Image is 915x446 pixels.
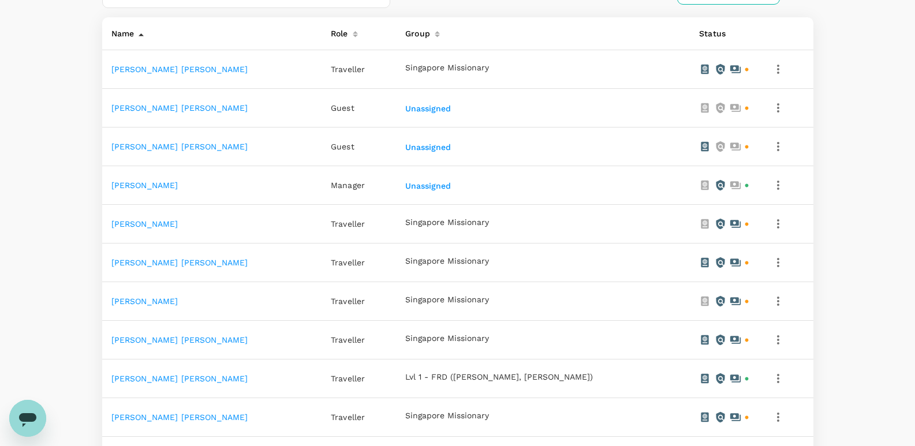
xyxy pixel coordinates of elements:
[111,297,178,306] a: [PERSON_NAME]
[331,413,365,422] span: Traveller
[111,142,248,151] a: [PERSON_NAME] [PERSON_NAME]
[690,17,759,50] th: Status
[405,373,593,382] button: Lvl 1 - FRD ([PERSON_NAME], [PERSON_NAME])
[331,65,365,74] span: Traveller
[405,411,489,421] button: Singapore Missionary
[111,335,248,344] a: [PERSON_NAME] [PERSON_NAME]
[111,374,248,383] a: [PERSON_NAME] [PERSON_NAME]
[111,103,248,113] a: [PERSON_NAME] [PERSON_NAME]
[405,182,453,191] button: Unassigned
[111,258,248,267] a: [PERSON_NAME] [PERSON_NAME]
[405,257,489,266] button: Singapore Missionary
[326,22,348,40] div: Role
[405,63,489,73] button: Singapore Missionary
[331,374,365,383] span: Traveller
[111,219,178,228] a: [PERSON_NAME]
[331,219,365,228] span: Traveller
[111,413,248,422] a: [PERSON_NAME] [PERSON_NAME]
[401,22,430,40] div: Group
[405,334,489,343] button: Singapore Missionary
[405,295,489,305] button: Singapore Missionary
[331,142,354,151] span: Guest
[111,65,248,74] a: [PERSON_NAME] [PERSON_NAME]
[331,335,365,344] span: Traveller
[331,297,365,306] span: Traveller
[405,104,453,114] button: Unassigned
[331,181,365,190] span: Manager
[405,218,489,227] button: Singapore Missionary
[107,22,135,40] div: Name
[331,103,354,113] span: Guest
[331,258,365,267] span: Traveller
[9,400,46,437] iframe: Button to launch messaging window
[111,181,178,190] a: [PERSON_NAME]
[405,143,453,152] button: Unassigned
